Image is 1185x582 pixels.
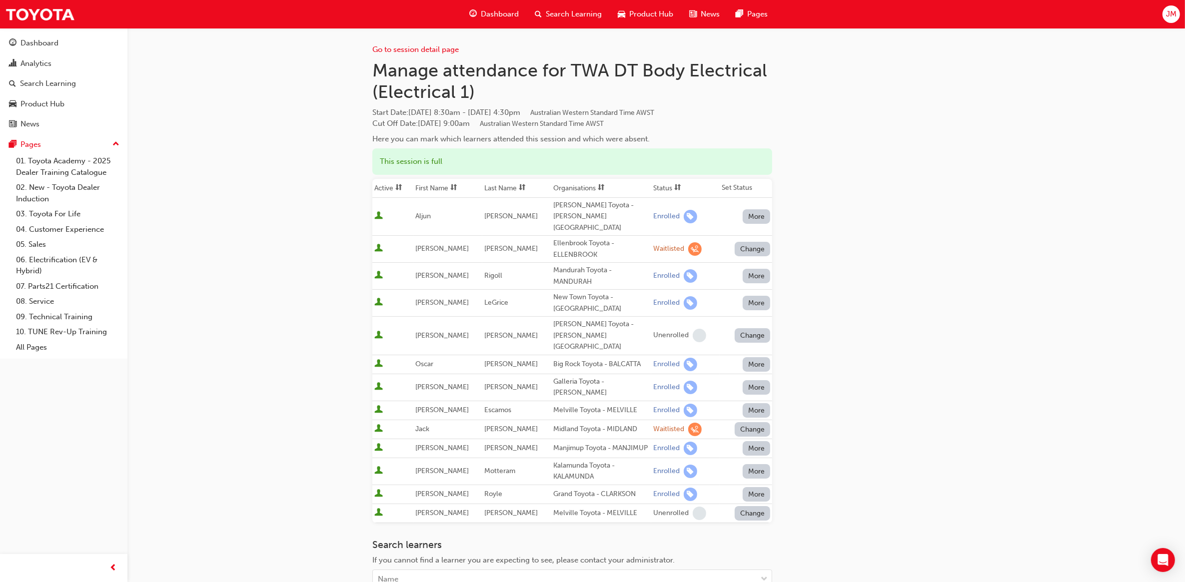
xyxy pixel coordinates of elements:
div: Waitlisted [653,425,684,434]
span: car-icon [9,100,16,109]
button: More [743,209,771,224]
th: Toggle SortBy [372,179,413,198]
div: This session is full [372,148,772,175]
div: Product Hub [20,98,64,110]
span: News [701,8,720,20]
span: [PERSON_NAME] [415,298,469,307]
span: learningRecordVerb_ENROLL-icon [684,296,697,310]
div: Enrolled [653,383,680,392]
span: search-icon [535,8,542,20]
div: Here you can mark which learners attended this session and which were absent. [372,133,772,145]
a: All Pages [12,340,123,355]
span: learningRecordVerb_WAITLIST-icon [688,423,702,436]
span: User is active [374,244,383,254]
span: User is active [374,424,383,434]
a: car-iconProduct Hub [610,4,681,24]
div: Dashboard [20,37,58,49]
span: User is active [374,331,383,341]
span: guage-icon [469,8,477,20]
span: Dashboard [481,8,519,20]
a: Analytics [4,54,123,73]
span: sorting-icon [598,184,605,192]
button: More [743,464,771,479]
div: Pages [20,139,41,150]
span: Cut Off Date : [DATE] 9:00am [372,119,604,128]
span: [PERSON_NAME] [484,383,538,391]
div: Mandurah Toyota - MANDURAH [553,265,649,287]
button: More [743,380,771,395]
span: [PERSON_NAME] [415,490,469,498]
div: Enrolled [653,271,680,281]
button: More [743,296,771,310]
div: Grand Toyota - CLARKSON [553,489,649,500]
span: pages-icon [9,140,16,149]
button: More [743,441,771,456]
span: Australian Western Standard Time AWST [480,119,604,128]
div: Unenrolled [653,509,689,518]
span: news-icon [689,8,697,20]
button: More [743,357,771,372]
div: Enrolled [653,490,680,499]
a: Dashboard [4,34,123,52]
button: Pages [4,135,123,154]
span: Start Date : [372,107,772,118]
div: Melville Toyota - MELVILLE [553,508,649,519]
th: Toggle SortBy [413,179,482,198]
span: [PERSON_NAME] [484,425,538,433]
span: Jack [415,425,429,433]
span: sorting-icon [674,184,681,192]
h1: Manage attendance for TWA DT Body Electrical (Electrical 1) [372,59,772,103]
div: Enrolled [653,298,680,308]
th: Toggle SortBy [482,179,551,198]
a: 04. Customer Experience [12,222,123,237]
span: learningRecordVerb_ENROLL-icon [684,404,697,417]
th: Toggle SortBy [651,179,720,198]
span: chart-icon [9,59,16,68]
div: Enrolled [653,406,680,415]
div: Manjimup Toyota - MANJIMUP [553,443,649,454]
a: Search Learning [4,74,123,93]
span: User is active [374,489,383,499]
a: 05. Sales [12,237,123,252]
span: Motteram [484,467,515,475]
a: pages-iconPages [728,4,776,24]
span: User is active [374,382,383,392]
span: User is active [374,508,383,518]
button: Change [735,328,771,343]
span: [PERSON_NAME] [415,509,469,517]
a: 10. TUNE Rev-Up Training [12,324,123,340]
h3: Search learners [372,539,772,551]
span: learningRecordVerb_ENROLL-icon [684,488,697,501]
a: 06. Electrification (EV & Hybrid) [12,252,123,279]
th: Set Status [720,179,772,198]
div: [PERSON_NAME] Toyota - [PERSON_NAME][GEOGRAPHIC_DATA] [553,200,649,234]
button: More [743,487,771,502]
span: guage-icon [9,39,16,48]
div: Midland Toyota - MIDLAND [553,424,649,435]
span: User is active [374,298,383,308]
span: [PERSON_NAME] [415,244,469,253]
a: news-iconNews [681,4,728,24]
button: Change [735,242,771,256]
a: search-iconSearch Learning [527,4,610,24]
button: Change [735,506,771,521]
div: Melville Toyota - MELVILLE [553,405,649,416]
div: Waitlisted [653,244,684,254]
img: Trak [5,3,75,25]
span: JM [1166,8,1177,20]
span: Pages [747,8,768,20]
span: Australian Western Standard Time AWST [530,108,654,117]
span: Product Hub [629,8,673,20]
span: Rigoll [484,271,502,280]
span: [PERSON_NAME] [415,406,469,414]
span: [PERSON_NAME] [415,271,469,280]
span: User is active [374,359,383,369]
button: JM [1163,5,1180,23]
div: Analytics [20,58,51,69]
a: News [4,115,123,133]
div: Open Intercom Messenger [1151,548,1175,572]
div: Search Learning [20,78,76,89]
span: User is active [374,211,383,221]
span: Escamos [484,406,511,414]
